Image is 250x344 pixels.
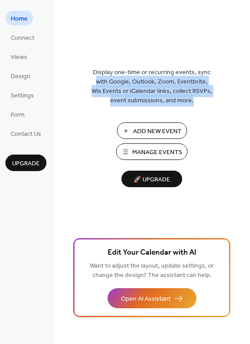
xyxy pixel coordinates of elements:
[108,288,196,308] button: Open AI Assistant
[5,107,30,122] a: Form
[127,174,177,186] span: 🚀 Upgrade
[5,30,40,45] a: Connect
[5,11,33,25] a: Home
[117,122,187,139] button: Add New Event
[12,159,40,168] span: Upgrade
[11,130,41,139] span: Contact Us
[121,171,182,187] button: 🚀 Upgrade
[11,110,25,120] span: Form
[133,127,182,136] span: Add New Event
[116,143,187,160] button: Manage Events
[92,68,212,105] span: Display one-time or recurring events, sync with Google, Outlook, Zoom, Eventbrite, Wix Events or ...
[11,53,27,62] span: Views
[121,294,171,304] span: Open AI Assistant
[90,260,214,281] span: Want to adjust the layout, update settings, or change the design? The assistant can help.
[108,247,196,259] span: Edit Your Calendar with AI
[5,155,46,171] button: Upgrade
[11,34,34,43] span: Connect
[11,72,30,81] span: Design
[11,91,34,101] span: Settings
[5,126,46,141] a: Contact Us
[5,88,39,102] a: Settings
[5,49,33,64] a: Views
[132,148,182,157] span: Manage Events
[11,14,28,24] span: Home
[5,68,36,83] a: Design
